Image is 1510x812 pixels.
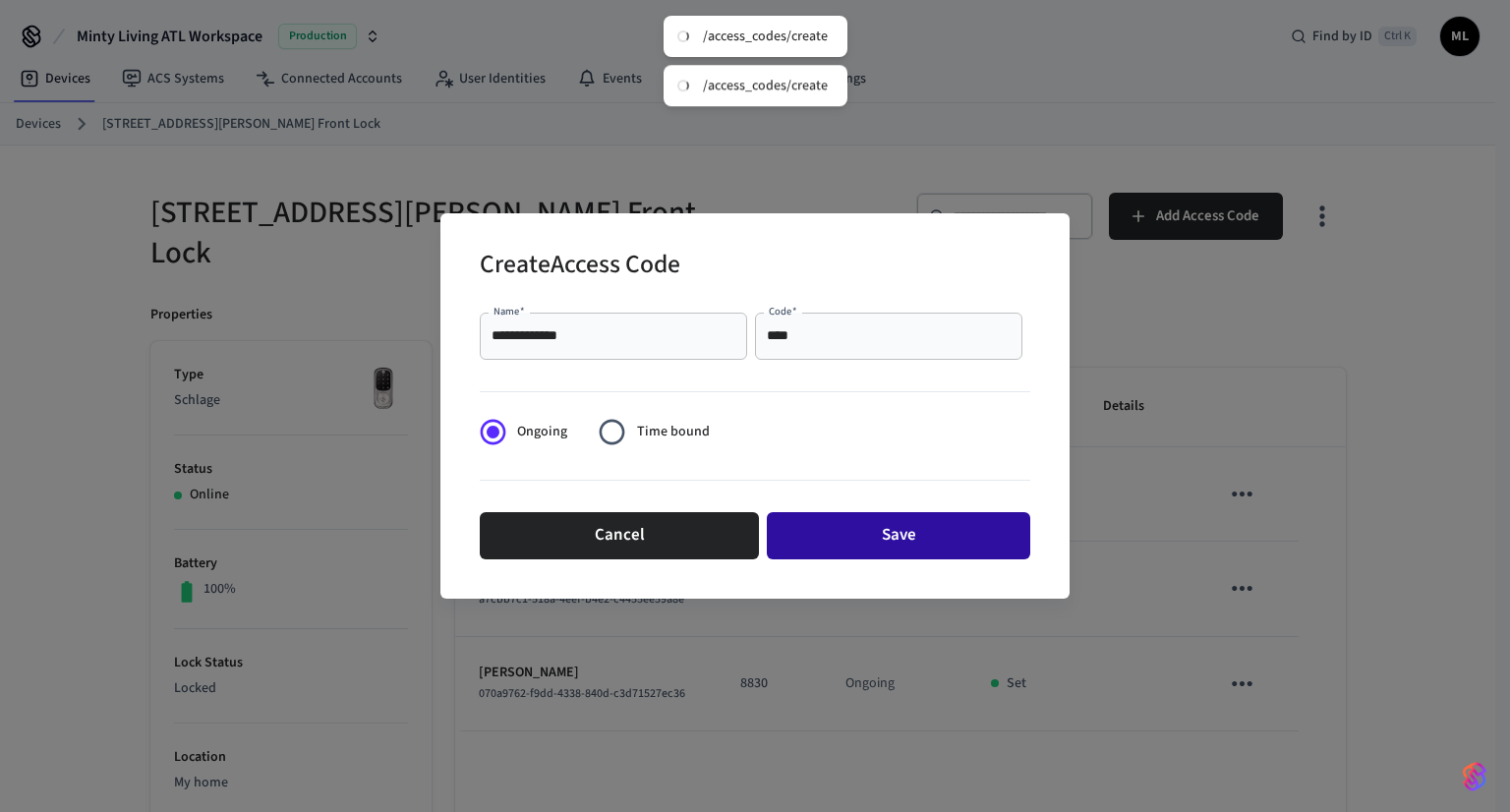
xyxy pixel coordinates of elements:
div: /access_codes/create [703,28,828,45]
button: Save [767,512,1030,559]
span: Ongoing [517,422,567,442]
div: /access_codes/create [703,77,828,94]
label: Name [494,304,525,319]
label: Code [769,304,797,319]
img: SeamLogoGradient.69752ec5.svg [1463,761,1486,792]
button: Cancel [480,512,759,559]
h2: Create Access Code [480,237,680,297]
span: Time bound [637,422,710,442]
